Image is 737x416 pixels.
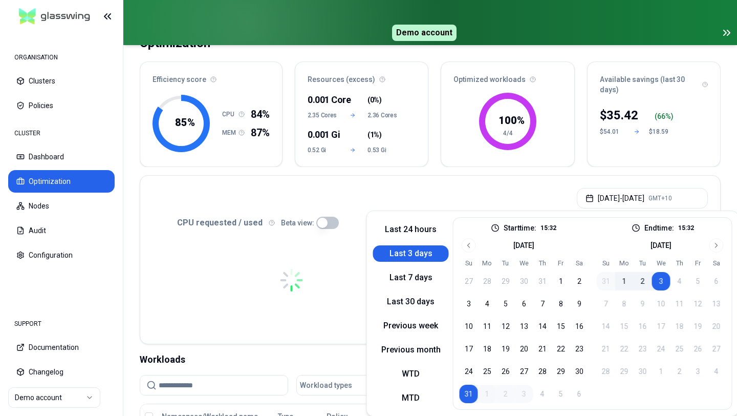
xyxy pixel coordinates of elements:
[478,295,496,313] button: 4
[652,272,670,290] button: 3
[367,130,381,140] span: ( )
[615,259,634,268] th: Monday
[8,336,115,359] button: Documentation
[651,240,671,251] div: [DATE]
[373,390,449,406] button: MTD
[552,295,570,313] button: 8
[460,272,478,290] button: 27
[367,146,398,154] span: 0.53 Gi
[496,295,515,313] button: 5
[175,116,195,129] tspan: 85 %
[308,93,338,107] div: 0.001 Core
[498,114,524,127] tspan: 100 %
[515,317,533,336] button: 13
[222,129,239,137] h1: MEM
[588,62,720,101] div: Available savings (last 30 days)
[649,128,674,136] div: $18.59
[648,194,672,202] span: GMT+10
[373,245,449,262] button: Last 3 days
[8,170,115,193] button: Optimization
[652,259,670,268] th: Wednesday
[496,362,515,381] button: 26
[8,361,115,383] button: Changelog
[308,146,338,154] span: 0.52 Gi
[300,380,352,390] span: Workload types
[634,259,652,268] th: Tuesday
[222,110,239,118] h1: CPU
[552,362,570,381] button: 29
[503,130,512,137] tspan: 4/4
[634,272,652,290] button: 2
[296,375,395,396] button: Workload types
[515,385,533,403] button: 3
[552,317,570,336] button: 15
[460,362,478,381] button: 24
[478,272,496,290] button: 28
[515,259,533,268] th: Wednesday
[570,317,589,336] button: 16
[570,340,589,358] button: 23
[462,238,476,253] button: Go to previous month
[597,272,615,290] button: 31
[689,259,707,268] th: Friday
[533,317,552,336] button: 14
[441,62,574,91] div: Optimized workloads
[8,244,115,266] button: Configuration
[655,111,674,121] div: ( %)
[515,272,533,290] button: 30
[678,224,694,232] p: 15:32
[496,317,515,336] button: 12
[251,126,270,140] span: 87%
[460,340,478,358] button: 17
[644,224,674,232] label: End time:
[460,259,478,268] th: Sunday
[8,123,115,143] div: CLUSTER
[478,362,496,381] button: 25
[496,272,515,290] button: 29
[504,224,536,232] label: Start time:
[8,47,115,68] div: ORGANISATION
[478,317,496,336] button: 11
[8,219,115,242] button: Audit
[373,221,449,238] button: Last 24 hours
[552,340,570,358] button: 22
[140,62,282,91] div: Efficiency score
[460,295,478,313] button: 3
[533,259,552,268] th: Thursday
[657,111,665,121] p: 66
[515,295,533,313] button: 6
[15,5,94,29] img: GlassWing
[478,385,496,403] button: 1
[570,362,589,381] button: 30
[533,295,552,313] button: 7
[670,259,689,268] th: Thursday
[8,195,115,217] button: Nodes
[392,25,457,41] span: Demo account
[367,111,398,119] span: 2.36 Cores
[615,272,634,290] button: 1
[513,240,534,251] div: [DATE]
[373,269,449,286] button: Last 7 days
[707,259,726,268] th: Saturday
[600,107,638,123] div: $
[478,340,496,358] button: 18
[515,340,533,358] button: 20
[496,259,515,268] th: Tuesday
[533,362,552,381] button: 28
[709,238,724,253] button: Go to next month
[606,107,638,123] p: 35.42
[153,217,430,229] div: CPU requested / used
[460,317,478,336] button: 10
[8,94,115,117] button: Policies
[140,352,721,367] div: Workloads
[600,128,624,136] div: $54.01
[515,362,533,381] button: 27
[570,295,589,313] button: 9
[8,70,115,92] button: Clusters
[540,224,556,232] p: 15:32
[370,130,379,140] span: 1%
[281,218,314,228] p: Beta view:
[577,188,708,209] button: [DATE]-[DATE]GMT+10
[367,95,381,105] span: ( )
[533,340,552,358] button: 21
